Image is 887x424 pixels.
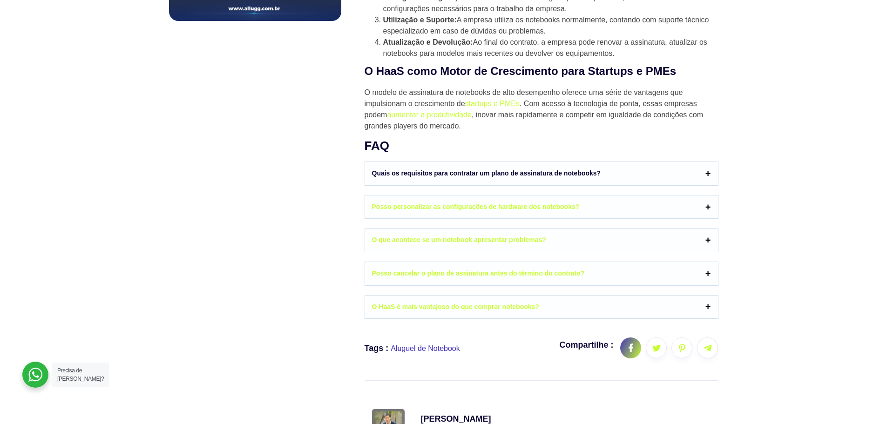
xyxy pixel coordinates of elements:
a: Posso personalizar as configurações de hardware dos notebooks? [365,195,718,219]
a: social-share [671,337,692,358]
li: Ao final do contrato, a empresa pode renovar a assinatura, atualizar os notebooks para modelos ma... [383,37,718,59]
li: A empresa utiliza os notebooks normalmente, contando com suporte técnico especializado em caso de... [383,14,718,37]
a: aumentar a produtividade [387,111,471,119]
h3: O HaaS como Motor de Crescimento para Startups e PMEs [365,63,718,80]
div: Tags : [365,342,389,355]
h2: FAQ [365,138,718,154]
div: Widget de chat [719,305,887,424]
a: Quais os requisitos para contratar um plano de assinatura de notebooks? [365,162,718,185]
a: social-share [697,337,718,358]
a: social-share [620,337,641,358]
iframe: Chat Widget [719,305,887,424]
p: O modelo de assinatura de notebooks de alto desempenho oferece uma série de vantagens que impulsi... [365,87,718,132]
a: social-share [646,337,667,358]
strong: Utilização e Suporte: [383,16,457,24]
span: Precisa de [PERSON_NAME]? [57,367,104,382]
strong: Atualização e Devolução: [383,38,473,46]
a: O que acontece se um notebook apresentar problemas? [365,229,718,252]
span: Aluguel de Notebook [391,343,460,354]
a: startups e PMEs [465,100,520,108]
a: Posso cancelar o plano de assinatura antes do término do contrato? [365,262,718,285]
a: O HaaS é mais vantajoso do que comprar notebooks? [365,296,718,319]
p: Compartilhe : [559,339,613,351]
